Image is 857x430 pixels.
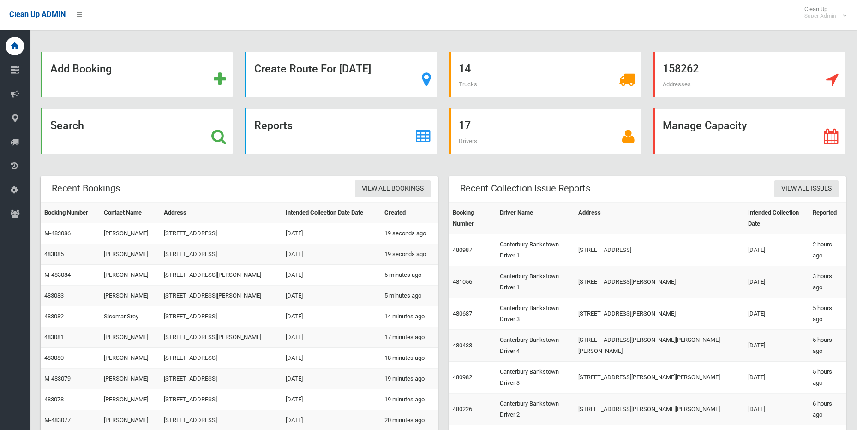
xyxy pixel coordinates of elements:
td: [DATE] [744,298,809,330]
td: [PERSON_NAME] [100,327,160,348]
td: [PERSON_NAME] [100,223,160,244]
a: 14 Trucks [449,52,642,97]
td: Canterbury Bankstown Driver 3 [496,362,575,394]
td: [DATE] [282,265,381,286]
th: Created [381,203,437,223]
td: [STREET_ADDRESS] [160,306,282,327]
td: [STREET_ADDRESS] [160,348,282,369]
strong: Add Booking [50,62,112,75]
td: 5 hours ago [809,298,846,330]
th: Contact Name [100,203,160,223]
td: 14 minutes ago [381,306,437,327]
a: M-483077 [44,417,71,424]
td: [DATE] [282,286,381,306]
th: Booking Number [449,203,496,234]
a: 480433 [453,342,472,349]
td: [DATE] [744,234,809,266]
a: 480987 [453,246,472,253]
small: Super Admin [804,12,836,19]
td: [PERSON_NAME] [100,348,160,369]
td: 5 minutes ago [381,286,437,306]
td: 2 hours ago [809,234,846,266]
td: Canterbury Bankstown Driver 2 [496,394,575,425]
td: [STREET_ADDRESS][PERSON_NAME] [160,265,282,286]
td: 3 hours ago [809,266,846,298]
a: 483078 [44,396,64,403]
td: [PERSON_NAME] [100,244,160,265]
td: [PERSON_NAME] [100,389,160,410]
a: 481056 [453,278,472,285]
strong: Create Route For [DATE] [254,62,371,75]
td: [DATE] [282,244,381,265]
td: [PERSON_NAME] [100,265,160,286]
a: 480982 [453,374,472,381]
td: [DATE] [282,389,381,410]
td: [DATE] [282,223,381,244]
a: 483080 [44,354,64,361]
strong: 14 [459,62,471,75]
span: Clean Up ADMIN [9,10,66,19]
td: Canterbury Bankstown Driver 4 [496,330,575,362]
a: 483083 [44,292,64,299]
th: Reported [809,203,846,234]
td: Canterbury Bankstown Driver 1 [496,266,575,298]
span: Drivers [459,137,477,144]
td: [DATE] [744,330,809,362]
a: 483085 [44,251,64,257]
td: [STREET_ADDRESS][PERSON_NAME][PERSON_NAME] [575,362,744,394]
td: 5 hours ago [809,330,846,362]
th: Intended Collection Date [744,203,809,234]
td: [STREET_ADDRESS][PERSON_NAME] [575,266,744,298]
a: 158262 Addresses [653,52,846,97]
strong: 17 [459,119,471,132]
td: [DATE] [744,266,809,298]
header: Recent Bookings [41,179,131,197]
td: 19 minutes ago [381,369,437,389]
a: Add Booking [41,52,234,97]
td: 19 seconds ago [381,223,437,244]
a: Search [41,108,234,154]
strong: Search [50,119,84,132]
td: 19 seconds ago [381,244,437,265]
td: 19 minutes ago [381,389,437,410]
td: [STREET_ADDRESS][PERSON_NAME] [160,286,282,306]
a: 17 Drivers [449,108,642,154]
a: Create Route For [DATE] [245,52,437,97]
td: 5 minutes ago [381,265,437,286]
th: Address [575,203,744,234]
span: Clean Up [800,6,845,19]
td: Canterbury Bankstown Driver 3 [496,298,575,330]
th: Address [160,203,282,223]
a: M-483079 [44,375,71,382]
td: 17 minutes ago [381,327,437,348]
a: 483082 [44,313,64,320]
td: [STREET_ADDRESS][PERSON_NAME] [575,298,744,330]
td: [STREET_ADDRESS][PERSON_NAME][PERSON_NAME][PERSON_NAME] [575,330,744,362]
th: Booking Number [41,203,100,223]
td: [DATE] [744,362,809,394]
header: Recent Collection Issue Reports [449,179,601,197]
td: [DATE] [744,394,809,425]
td: [DATE] [282,348,381,369]
td: [PERSON_NAME] [100,369,160,389]
th: Intended Collection Date Date [282,203,381,223]
td: Canterbury Bankstown Driver 1 [496,234,575,266]
span: Trucks [459,81,477,88]
strong: 158262 [663,62,699,75]
td: 5 hours ago [809,362,846,394]
td: 6 hours ago [809,394,846,425]
td: 18 minutes ago [381,348,437,369]
a: View All Bookings [355,180,431,197]
td: [STREET_ADDRESS] [575,234,744,266]
td: [STREET_ADDRESS] [160,369,282,389]
td: [STREET_ADDRESS][PERSON_NAME][PERSON_NAME] [575,394,744,425]
td: Sisomar Srey [100,306,160,327]
a: 483081 [44,334,64,340]
span: Addresses [663,81,691,88]
td: [DATE] [282,327,381,348]
td: [STREET_ADDRESS][PERSON_NAME] [160,327,282,348]
td: [DATE] [282,306,381,327]
td: [DATE] [282,369,381,389]
a: 480687 [453,310,472,317]
td: [STREET_ADDRESS] [160,223,282,244]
